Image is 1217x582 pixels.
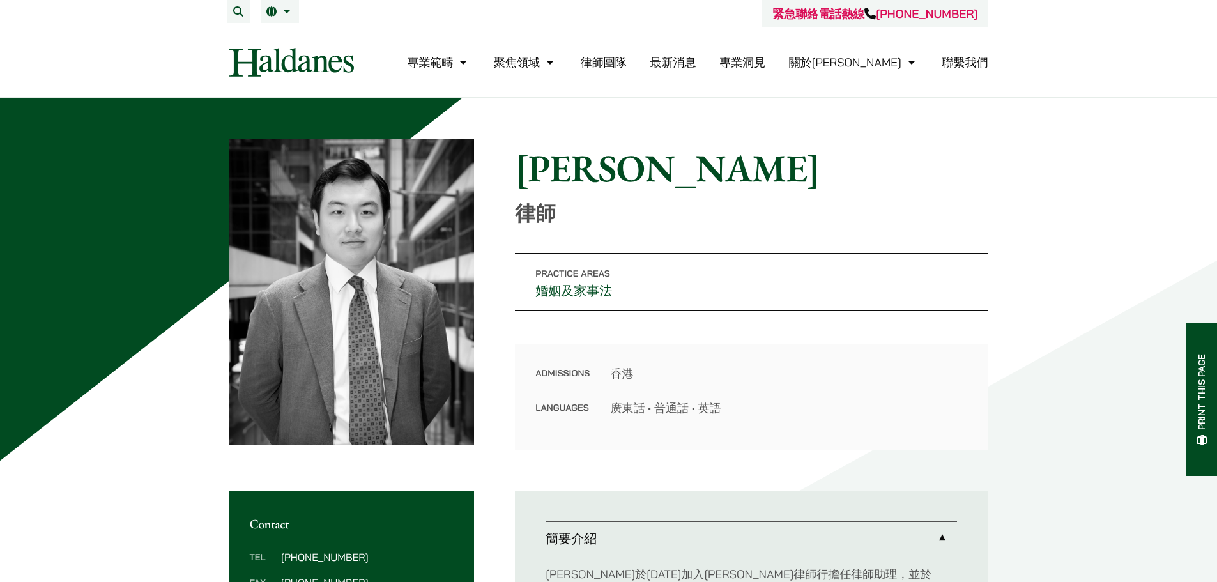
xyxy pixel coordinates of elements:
[407,55,470,70] a: 專業範疇
[719,55,765,70] a: 專業洞見
[515,201,988,226] p: 律師
[266,6,294,17] a: 繁
[581,55,627,70] a: 律師團隊
[515,145,988,191] h1: [PERSON_NAME]
[229,48,354,77] img: Logo of Haldanes
[281,552,454,562] dd: [PHONE_NUMBER]
[250,552,276,578] dt: Tel
[789,55,919,70] a: 關於何敦
[494,55,557,70] a: 聚焦領域
[772,6,977,21] a: 緊急聯絡電話熱線[PHONE_NUMBER]
[942,55,988,70] a: 聯繫我們
[535,282,612,299] a: 婚姻及家事法
[535,268,610,279] span: Practice Areas
[610,399,967,417] dd: 廣東話 • 普通話 • 英語
[610,365,967,382] dd: 香港
[535,399,590,417] dt: Languages
[535,365,590,399] dt: Admissions
[546,522,957,555] a: 簡要介紹
[650,55,696,70] a: 最新消息
[250,516,454,532] h2: Contact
